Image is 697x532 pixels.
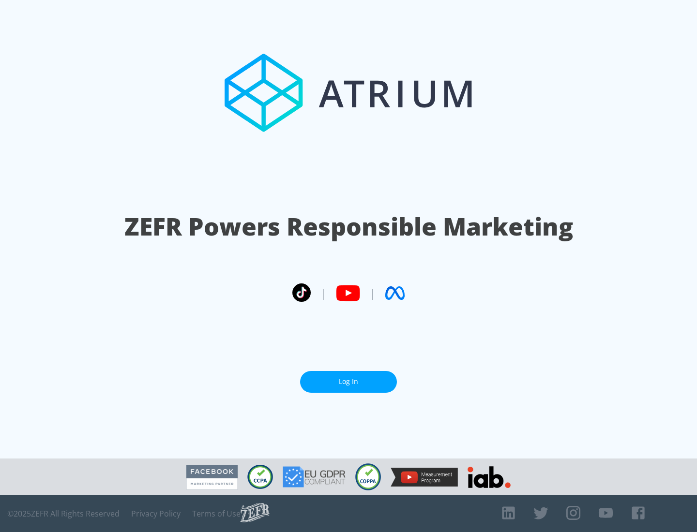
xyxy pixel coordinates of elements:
a: Log In [300,371,397,393]
span: | [320,286,326,300]
span: | [370,286,376,300]
img: Facebook Marketing Partner [186,465,238,489]
img: IAB [468,466,511,488]
img: GDPR Compliant [283,466,346,488]
a: Privacy Policy [131,509,181,518]
img: CCPA Compliant [247,465,273,489]
a: Terms of Use [192,509,241,518]
img: COPPA Compliant [355,463,381,490]
h1: ZEFR Powers Responsible Marketing [124,210,573,243]
span: © 2025 ZEFR All Rights Reserved [7,509,120,518]
img: YouTube Measurement Program [391,468,458,487]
